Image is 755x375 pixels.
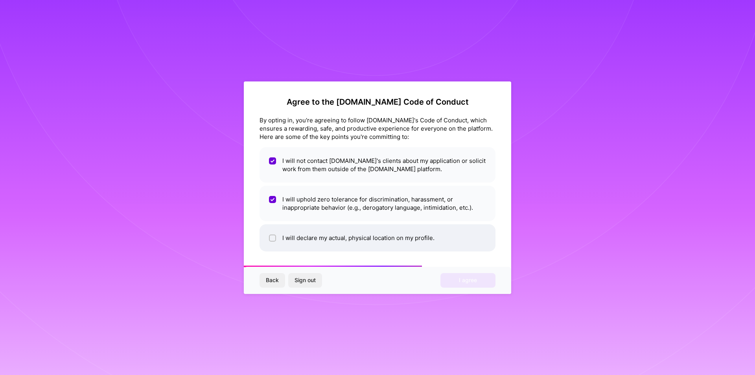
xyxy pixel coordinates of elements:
[260,116,495,141] div: By opting in, you're agreeing to follow [DOMAIN_NAME]'s Code of Conduct, which ensures a rewardin...
[260,224,495,251] li: I will declare my actual, physical location on my profile.
[266,276,279,284] span: Back
[295,276,316,284] span: Sign out
[288,273,322,287] button: Sign out
[260,97,495,107] h2: Agree to the [DOMAIN_NAME] Code of Conduct
[260,273,285,287] button: Back
[260,147,495,183] li: I will not contact [DOMAIN_NAME]'s clients about my application or solicit work from them outside...
[260,186,495,221] li: I will uphold zero tolerance for discrimination, harassment, or inappropriate behavior (e.g., der...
